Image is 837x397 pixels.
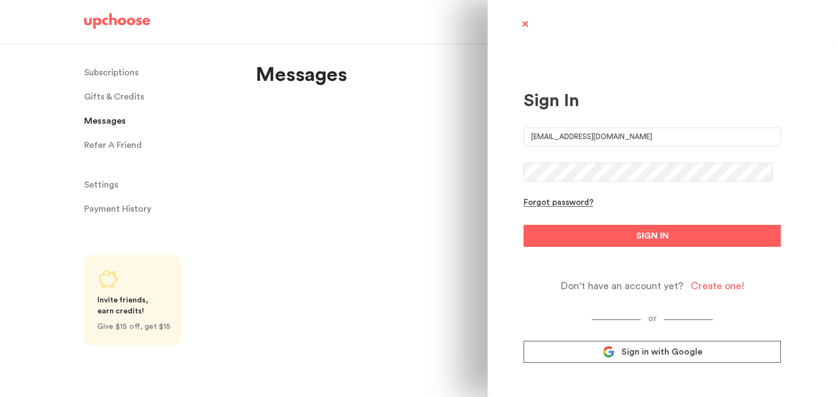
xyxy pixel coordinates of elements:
[524,341,781,363] a: Sign in with Google
[524,198,593,208] div: Forgot password?
[524,90,781,111] div: Sign In
[524,225,781,247] button: SIGN IN
[691,280,745,293] div: Create one!
[641,315,664,323] span: or
[560,280,684,293] span: Don't have an account yet?
[636,229,669,242] span: SIGN IN
[524,128,781,146] input: E-mail
[621,346,702,357] span: Sign in with Google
